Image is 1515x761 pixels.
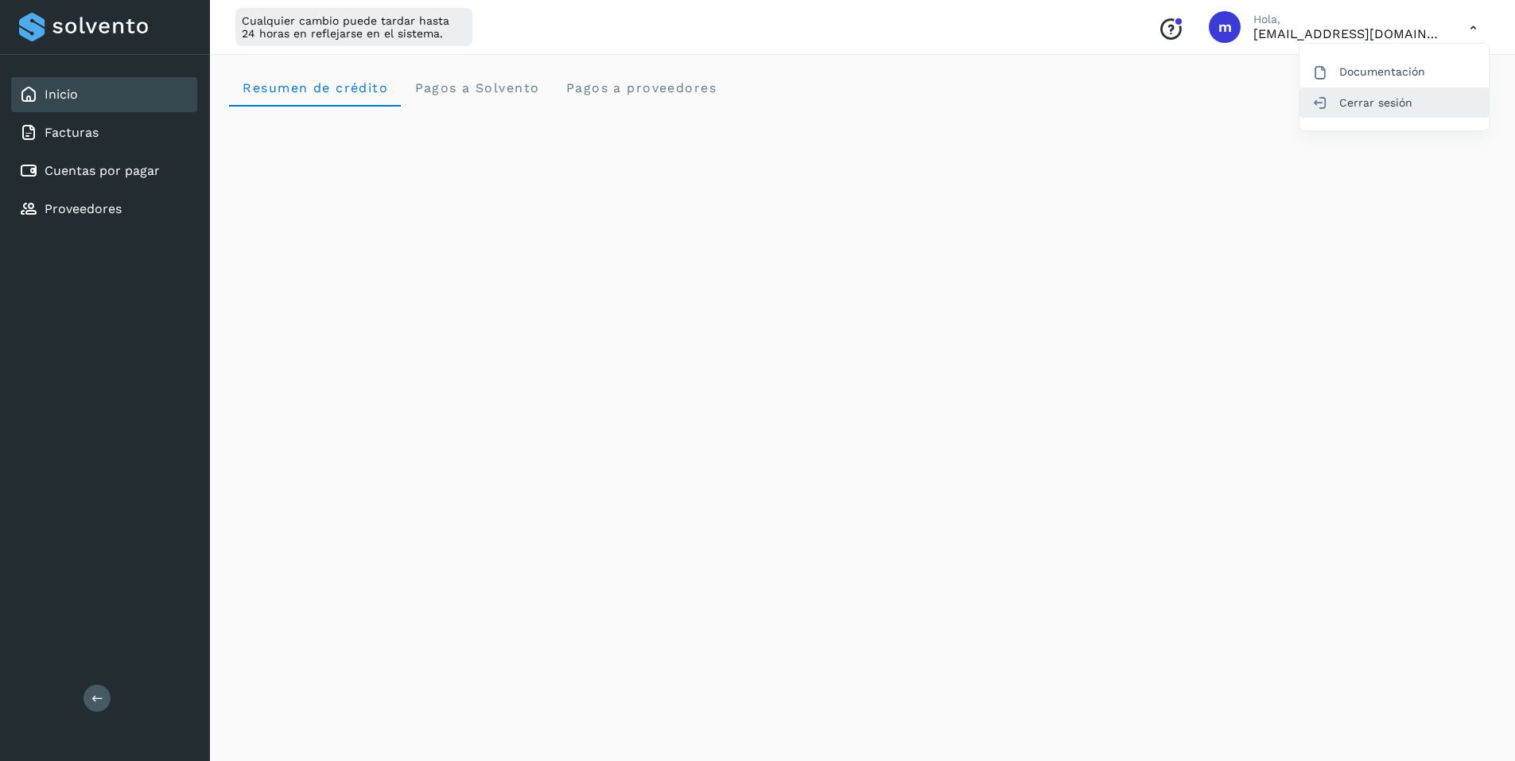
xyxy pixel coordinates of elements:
div: Facturas [11,115,197,150]
a: Inicio [45,87,78,102]
a: Facturas [45,125,99,140]
a: Cuentas por pagar [45,163,160,178]
div: Cuentas por pagar [11,153,197,188]
div: Inicio [11,77,197,112]
div: Documentación [1299,56,1489,87]
a: Proveedores [45,201,122,216]
div: Proveedores [11,192,197,227]
div: Cerrar sesión [1299,87,1489,118]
